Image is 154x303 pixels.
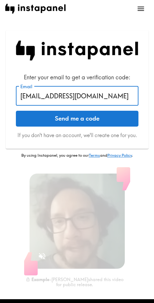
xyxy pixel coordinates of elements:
a: Privacy Policy [107,153,132,158]
div: Enter your email to get a verification code: [16,73,138,81]
b: Example [31,276,49,282]
img: Instapanel [16,41,138,61]
button: open menu [133,1,149,17]
a: Terms [89,153,100,158]
p: If you don't have an account, we'll create one for you. [16,132,138,139]
label: Email [20,83,32,90]
button: Sound is off [35,249,49,263]
p: By using Instapanel, you agree to our and . [6,153,149,158]
div: - [PERSON_NAME] shared this video for public release. [24,276,125,287]
button: Send me a code [16,111,138,127]
img: instapanel [5,4,66,14]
